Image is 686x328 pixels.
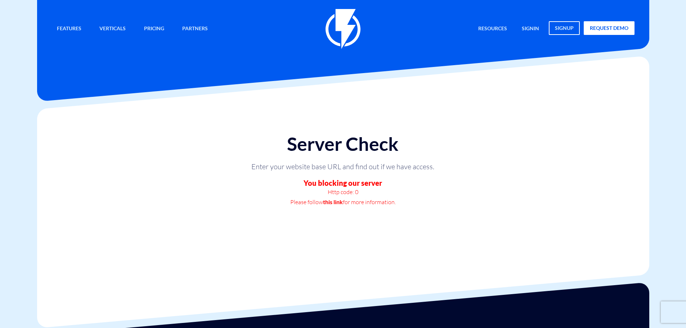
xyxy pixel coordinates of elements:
a: Pricing [139,21,170,37]
p: Please follow for more information. [235,197,451,207]
p: Http code: 0 [235,187,451,197]
a: signup [549,21,580,35]
a: this link [323,197,343,207]
a: request demo [584,21,635,35]
p: Enter your website base URL and find out if we have access. [235,162,451,172]
a: Verticals [94,21,131,37]
a: Resources [473,21,512,37]
a: signin [516,21,544,37]
a: Partners [177,21,213,37]
h3: You blocking our server [177,179,509,187]
h1: Server Check [177,134,509,154]
a: Features [51,21,87,37]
